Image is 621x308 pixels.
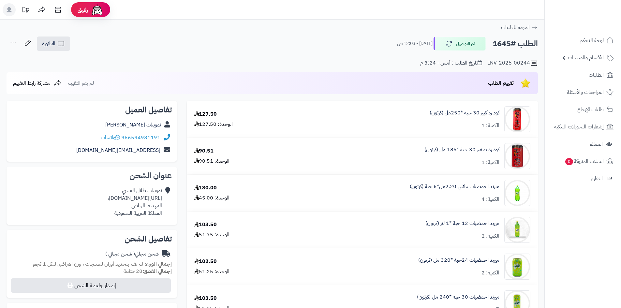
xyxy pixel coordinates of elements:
[549,136,617,152] a: العملاء
[194,231,229,239] div: الوحدة: 51.75
[481,232,499,240] div: الكمية: 2
[194,194,229,202] div: الوحدة: 45.00
[481,196,499,203] div: الكمية: 4
[501,23,538,31] a: العودة للطلبات
[549,171,617,186] a: التقارير
[78,6,88,14] span: رفيق
[549,67,617,83] a: الطلبات
[105,121,161,129] a: تموينات [PERSON_NAME]
[194,157,229,165] div: الوحدة: 90.51
[567,88,604,97] span: المراجعات والأسئلة
[12,235,172,243] h2: تفاصيل الشحن
[430,109,499,117] a: كود رد كبير 30 حبة *250مل (كرتون)
[194,258,217,265] div: 102.50
[42,40,55,48] span: الفاتورة
[488,79,514,87] span: تقييم الطلب
[568,53,604,62] span: الأقسام والمنتجات
[434,37,486,51] button: تم التوصيل
[505,217,530,243] img: 1747566256-XP8G23evkchGmxKUr8YaGb2gsq2hZno4-90x90.jpg
[589,70,604,80] span: الطلبات
[420,59,482,67] div: تاريخ الطلب : أمس - 3:24 م
[124,267,172,275] small: 28 قطعة
[580,36,604,45] span: لوحة التحكم
[91,3,104,16] img: ai-face.png
[481,159,499,166] div: الكمية: 1
[13,79,62,87] a: مشاركة رابط التقييم
[194,221,217,228] div: 103.50
[108,187,162,217] div: تموينات طلال العتيبي [URL][DOMAIN_NAME]، المهدية، الرياض المملكة العربية السعودية
[505,143,530,169] img: 1747536337-61lY7EtfpmL._AC_SL1500-90x90.jpg
[590,139,603,149] span: العملاء
[590,174,603,183] span: التقارير
[505,180,530,206] img: 1747544486-c60db756-6ee7-44b0-a7d4-ec449800-90x90.jpg
[577,18,615,31] img: logo-2.png
[101,134,120,141] a: واتساب
[194,295,217,302] div: 103.50
[417,293,499,301] a: ميرندا حمضيات 30 حبة *240 مل (كرتون)
[105,250,159,258] div: شحن مجاني
[554,122,604,131] span: إشعارات التحويلات البنكية
[105,250,135,258] span: ( شحن مجاني )
[481,269,499,277] div: الكمية: 2
[12,172,172,180] h2: عنوان الشحن
[194,184,217,192] div: 180.00
[121,134,160,141] a: 966594981191
[425,220,499,227] a: ميرندا حمضيات 12 حبة *1 لتر (كرتون)
[410,183,499,190] a: ميرندا حمضيات عائلي 2.20مل*6 حبة (كرتون)
[194,121,233,128] div: الوحدة: 127.50
[549,33,617,48] a: لوحة التحكم
[577,105,604,114] span: طلبات الإرجاع
[33,260,143,268] span: لم تقم بتحديد أوزان للمنتجات ، وزن افتراضي للكل 1 كجم
[501,23,530,31] span: العودة للطلبات
[549,102,617,117] a: طلبات الإرجاع
[505,254,530,280] img: 1747566452-bf88d184-d280-4ea7-9331-9e3669ef-90x90.jpg
[76,146,160,154] a: [EMAIL_ADDRESS][DOMAIN_NAME]
[549,119,617,135] a: إشعارات التحويلات البنكية
[418,257,499,264] a: ميرندا حمضيات 24حبة *320 مل (كرتون)
[13,79,51,87] span: مشاركة رابط التقييم
[493,37,538,51] h2: الطلب #1645
[549,84,617,100] a: المراجعات والأسئلة
[424,146,499,154] a: كود رد صغير 30 حبة *185 مل (كرتون)
[488,59,538,67] div: INV-2025-00244
[481,122,499,129] div: الكمية: 1
[67,79,94,87] span: لم يتم التقييم
[565,157,604,166] span: السلات المتروكة
[144,260,172,268] strong: إجمالي الوزن:
[17,3,34,18] a: تحديثات المنصة
[12,106,172,114] h2: تفاصيل العميل
[194,147,214,155] div: 90.51
[194,110,217,118] div: 127.50
[565,158,573,165] span: 0
[505,106,530,132] img: 1747536125-51jkufB9faL._AC_SL1000-90x90.jpg
[11,278,171,293] button: إصدار بوليصة الشحن
[549,154,617,169] a: السلات المتروكة0
[397,40,433,47] small: [DATE] - 12:03 ص
[37,37,70,51] a: الفاتورة
[142,267,172,275] strong: إجمالي القطع:
[194,268,229,275] div: الوحدة: 51.25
